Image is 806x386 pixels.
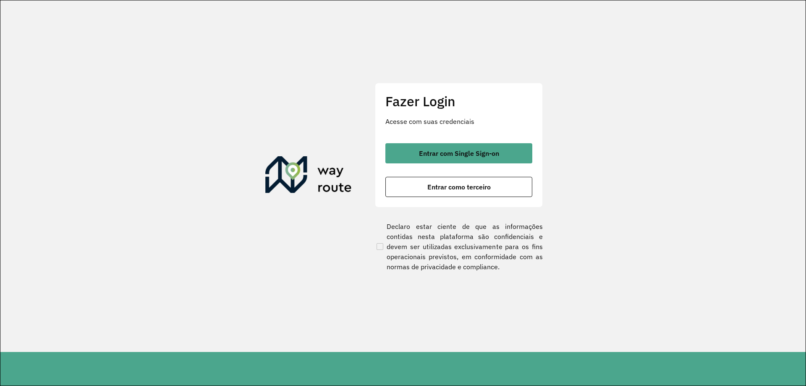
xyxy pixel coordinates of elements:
img: Roteirizador AmbevTech [265,156,352,197]
h2: Fazer Login [385,93,532,109]
button: button [385,143,532,163]
label: Declaro estar ciente de que as informações contidas nesta plataforma são confidenciais e devem se... [375,221,543,272]
span: Entrar como terceiro [427,184,491,190]
p: Acesse com suas credenciais [385,116,532,126]
button: button [385,177,532,197]
span: Entrar com Single Sign-on [419,150,499,157]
